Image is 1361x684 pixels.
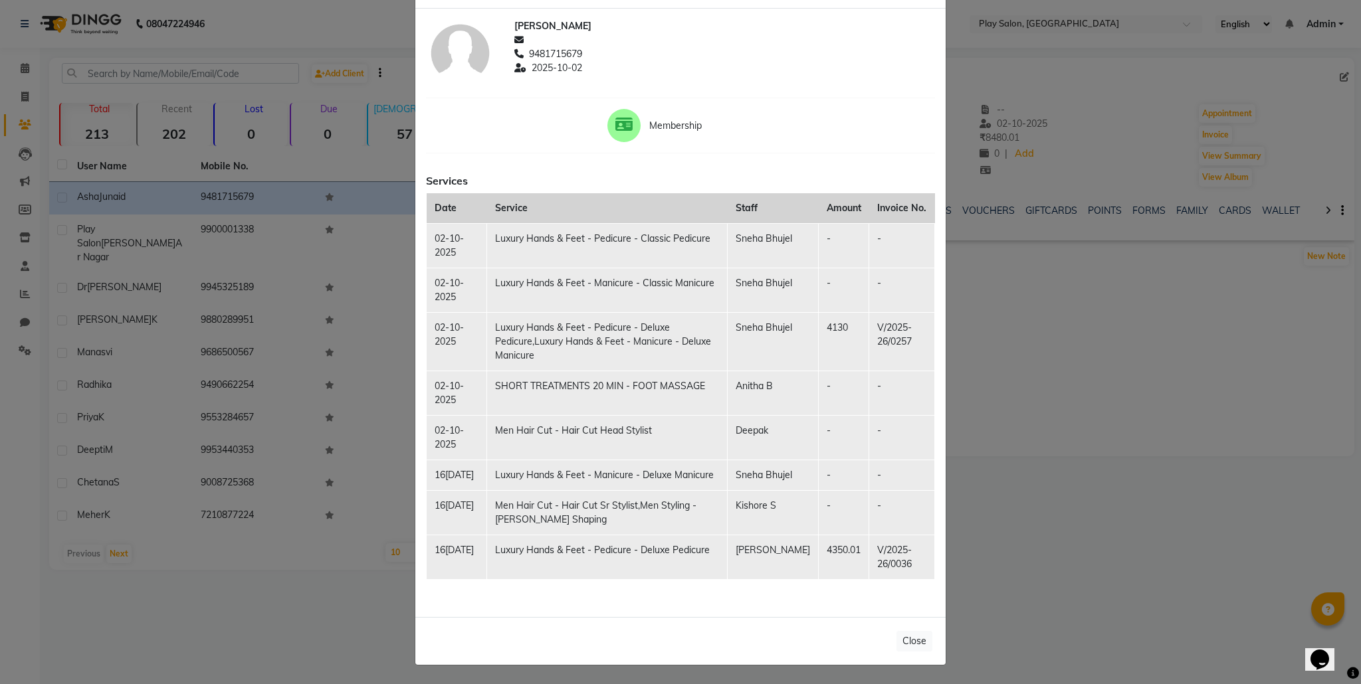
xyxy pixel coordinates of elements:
[819,312,869,371] td: 4130
[819,490,869,535] td: -
[869,268,935,312] td: -
[487,223,728,268] td: Luxury Hands & Feet - Pedicure - Classic Pedicure
[819,193,869,224] th: Amount
[869,371,935,415] td: -
[869,223,935,268] td: -
[487,193,728,224] th: Service
[427,535,487,579] td: 16[DATE]
[487,268,728,312] td: Luxury Hands & Feet - Manicure - Classic Manicure
[427,460,487,490] td: 16[DATE]
[819,460,869,490] td: -
[869,415,935,460] td: -
[728,268,819,312] td: Sneha Bhujel
[487,371,728,415] td: SHORT TREATMENTS 20 MIN - FOOT MASSAGE
[896,631,932,651] button: Close
[426,175,935,187] h6: Services
[728,490,819,535] td: Kishore S
[514,19,591,33] span: [PERSON_NAME]
[427,415,487,460] td: 02-10-2025
[728,193,819,224] th: Staff
[728,535,819,579] td: [PERSON_NAME]
[728,312,819,371] td: Sneha Bhujel
[819,415,869,460] td: -
[728,371,819,415] td: Anitha B
[532,61,582,75] span: 2025-10-02
[819,371,869,415] td: -
[869,460,935,490] td: -
[427,193,487,224] th: Date
[487,490,728,535] td: Men Hair Cut - Hair Cut Sr Stylist,Men Styling - [PERSON_NAME] Shaping
[487,415,728,460] td: Men Hair Cut - Hair Cut Head Stylist
[427,312,487,371] td: 02-10-2025
[427,268,487,312] td: 02-10-2025
[1305,631,1348,671] iframe: chat widget
[427,371,487,415] td: 02-10-2025
[487,312,728,371] td: Luxury Hands & Feet - Pedicure - Deluxe Pedicure,Luxury Hands & Feet - Manicure - Deluxe Manicure
[819,268,869,312] td: -
[487,535,728,579] td: Luxury Hands & Feet - Pedicure - Deluxe Pedicure
[869,490,935,535] td: -
[728,223,819,268] td: Sneha Bhujel
[427,490,487,535] td: 16[DATE]
[728,460,819,490] td: Sneha Bhujel
[728,415,819,460] td: Deepak
[869,312,935,371] td: V/2025-26/0257
[649,119,754,133] span: Membership
[869,535,935,579] td: V/2025-26/0036
[819,223,869,268] td: -
[529,47,582,61] span: 9481715679
[819,535,869,579] td: 4350.01
[869,193,935,224] th: Invoice No.
[487,460,728,490] td: Luxury Hands & Feet - Manicure - Deluxe Manicure
[427,223,487,268] td: 02-10-2025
